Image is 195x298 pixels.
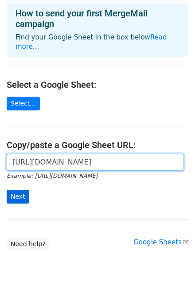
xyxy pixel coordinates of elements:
[7,237,50,251] a: Need help?
[7,154,184,171] input: Paste your Google Sheet URL here
[16,33,167,51] a: Read more...
[7,190,29,204] input: Next
[7,173,97,179] small: Example: [URL][DOMAIN_NAME]
[7,97,40,110] a: Select...
[133,238,188,246] a: Google Sheets
[16,33,179,51] p: Find your Google Sheet in the box below
[7,140,188,150] h4: Copy/paste a Google Sheet URL:
[151,255,195,298] iframe: Chat Widget
[7,79,188,90] h4: Select a Google Sheet:
[16,8,179,29] h4: How to send your first MergeMail campaign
